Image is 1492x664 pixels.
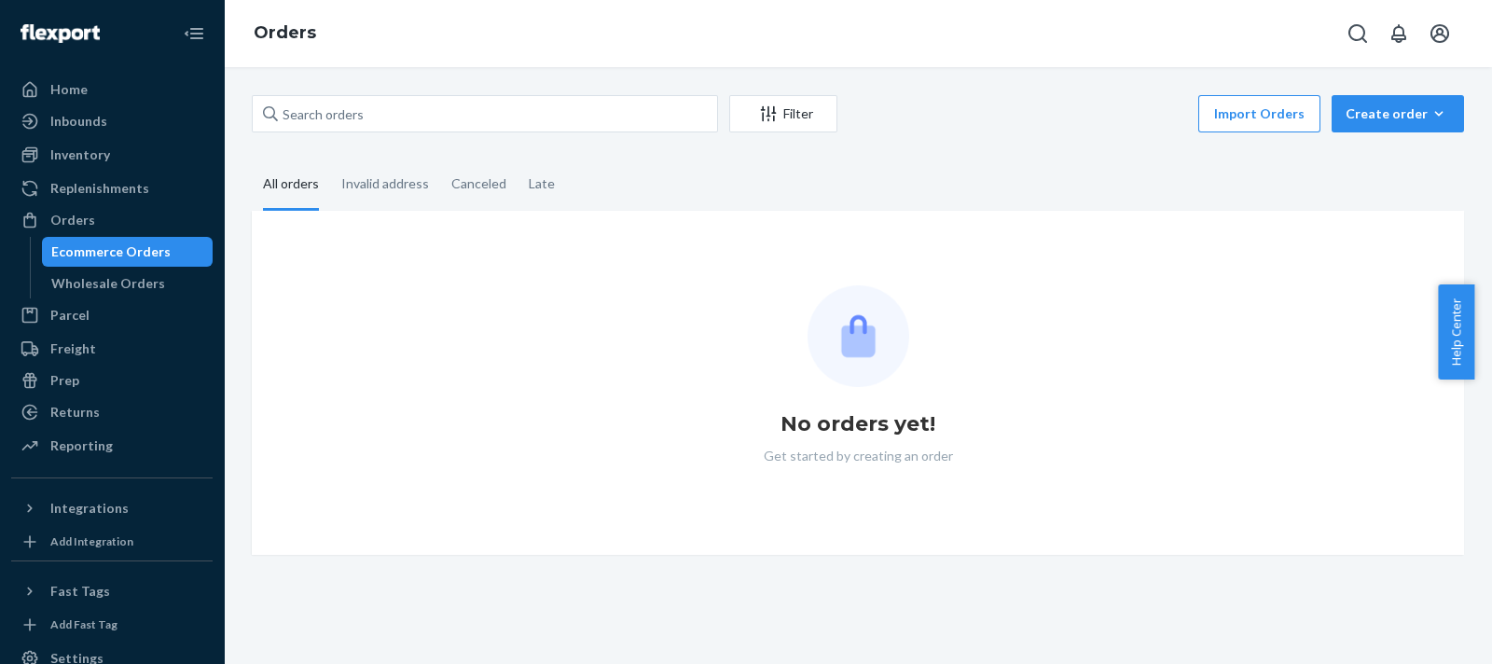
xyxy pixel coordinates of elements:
a: Replenishments [11,173,213,203]
a: Ecommerce Orders [42,237,214,267]
button: Filter [729,95,837,132]
button: Import Orders [1198,95,1320,132]
a: Inbounds [11,106,213,136]
div: Fast Tags [50,582,110,601]
img: Flexport logo [21,24,100,43]
button: Integrations [11,493,213,523]
div: Parcel [50,306,90,325]
div: Invalid address [341,159,429,208]
div: Add Integration [50,533,133,549]
div: Filter [730,104,836,123]
a: Orders [254,22,316,43]
h1: No orders yet! [781,409,935,439]
div: Add Fast Tag [50,616,117,632]
button: Open notifications [1380,15,1417,52]
div: Canceled [451,159,506,208]
a: Home [11,75,213,104]
img: Empty list [808,285,909,387]
a: Parcel [11,300,213,330]
div: Prep [50,371,79,390]
ol: breadcrumbs [239,7,331,61]
a: Orders [11,205,213,235]
div: Returns [50,403,100,422]
button: Close Navigation [175,15,213,52]
div: Wholesale Orders [51,274,165,293]
div: Inventory [50,145,110,164]
div: Ecommerce Orders [51,242,171,261]
button: Fast Tags [11,576,213,606]
div: Create order [1346,104,1450,123]
input: Search orders [252,95,718,132]
button: Help Center [1438,284,1474,380]
div: Orders [50,211,95,229]
a: Prep [11,366,213,395]
div: Reporting [50,436,113,455]
a: Freight [11,334,213,364]
button: Open account menu [1421,15,1458,52]
div: Inbounds [50,112,107,131]
div: Replenishments [50,179,149,198]
div: Integrations [50,499,129,518]
a: Add Fast Tag [11,614,213,636]
a: Add Integration [11,531,213,553]
a: Inventory [11,140,213,170]
a: Reporting [11,431,213,461]
a: Returns [11,397,213,427]
p: Get started by creating an order [764,447,953,465]
div: Home [50,80,88,99]
div: Late [529,159,555,208]
button: Create order [1332,95,1464,132]
a: Wholesale Orders [42,269,214,298]
button: Open Search Box [1339,15,1376,52]
div: All orders [263,159,319,211]
div: Freight [50,339,96,358]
